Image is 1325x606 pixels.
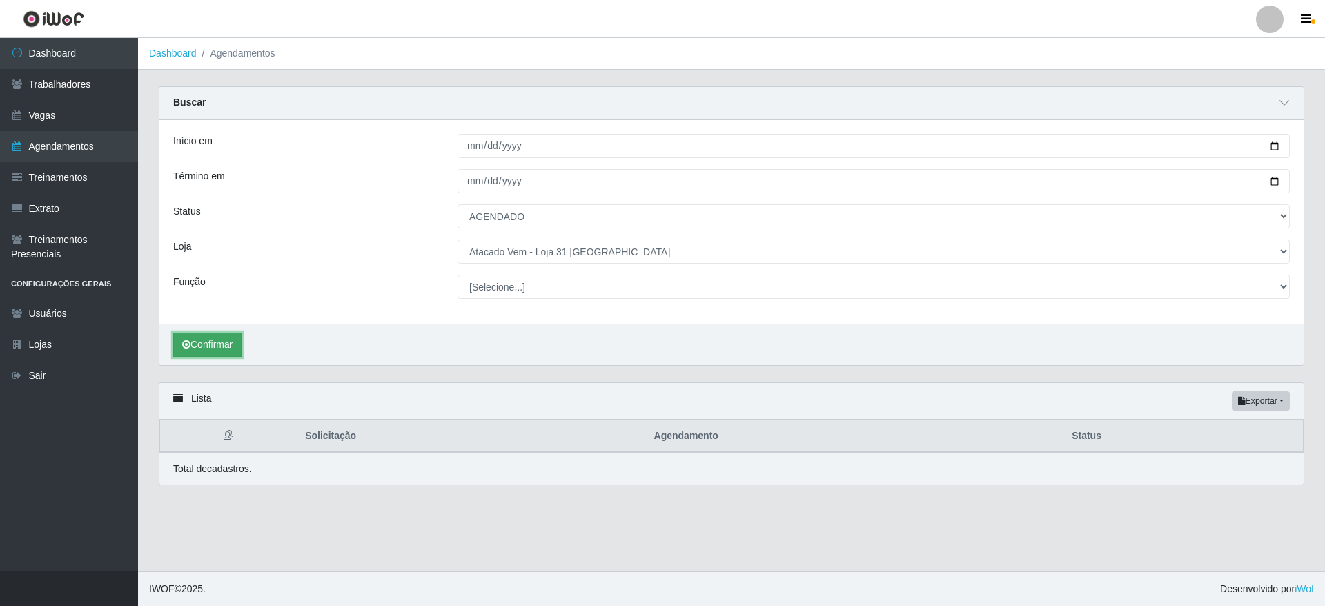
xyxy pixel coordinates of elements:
[173,275,206,289] label: Função
[1295,583,1314,594] a: iWof
[458,134,1290,158] input: 00/00/0000
[23,10,84,28] img: CoreUI Logo
[1063,420,1303,453] th: Status
[138,38,1325,70] nav: breadcrumb
[173,204,201,219] label: Status
[149,48,197,59] a: Dashboard
[173,462,252,476] p: Total de cadastros.
[646,420,1064,453] th: Agendamento
[458,169,1290,193] input: 00/00/0000
[297,420,645,453] th: Solicitação
[1220,582,1314,596] span: Desenvolvido por
[159,383,1304,420] div: Lista
[149,583,175,594] span: IWOF
[173,333,242,357] button: Confirmar
[1232,391,1290,411] button: Exportar
[173,240,191,254] label: Loja
[173,169,225,184] label: Término em
[173,97,206,108] strong: Buscar
[173,134,213,148] label: Início em
[197,46,275,61] li: Agendamentos
[149,582,206,596] span: © 2025 .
